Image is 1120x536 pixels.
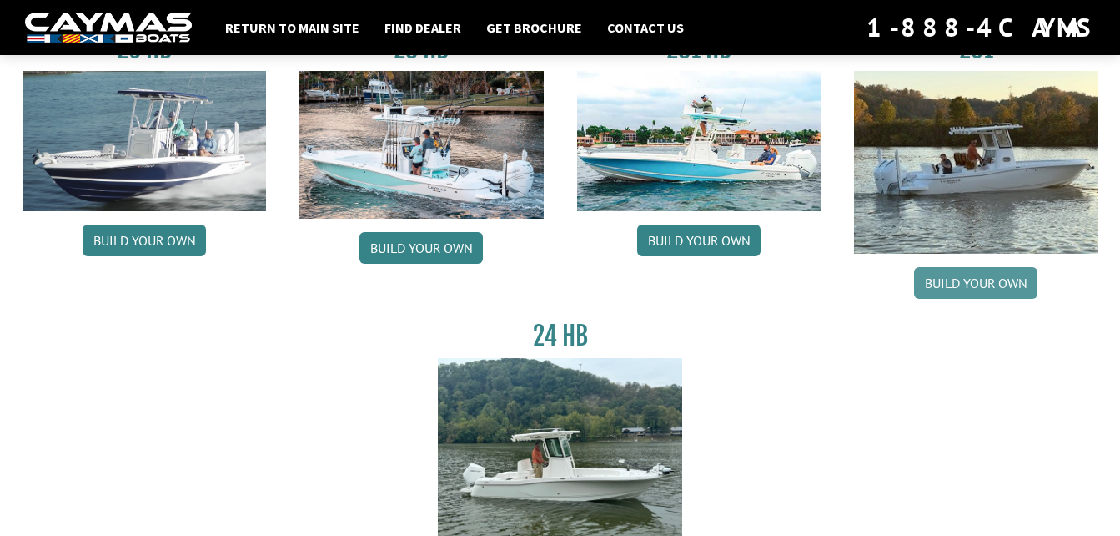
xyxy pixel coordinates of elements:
a: Find Dealer [376,17,470,38]
a: Build your own [83,225,206,256]
a: Get Brochure [478,17,590,38]
a: Contact Us [599,17,692,38]
img: 28_hb_thumbnail_for_caymas_connect.jpg [299,71,544,219]
a: Return to main site [217,17,368,38]
div: 1-888-4CAYMAS [866,9,1095,46]
h3: 24 HB [438,321,682,351]
a: Build your own [359,232,483,264]
img: 26_new_photo_resized.jpg [23,71,267,211]
img: white-logo-c9c8dbefe5ff5ceceb0f0178aa75bf4bb51f6bca0971e226c86eb53dfe498488.png [25,13,192,43]
a: Build your own [914,267,1037,299]
img: 291_Thumbnail.jpg [854,71,1098,254]
a: Build your own [637,225,761,256]
img: 28-hb-twin.jpg [577,71,821,211]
